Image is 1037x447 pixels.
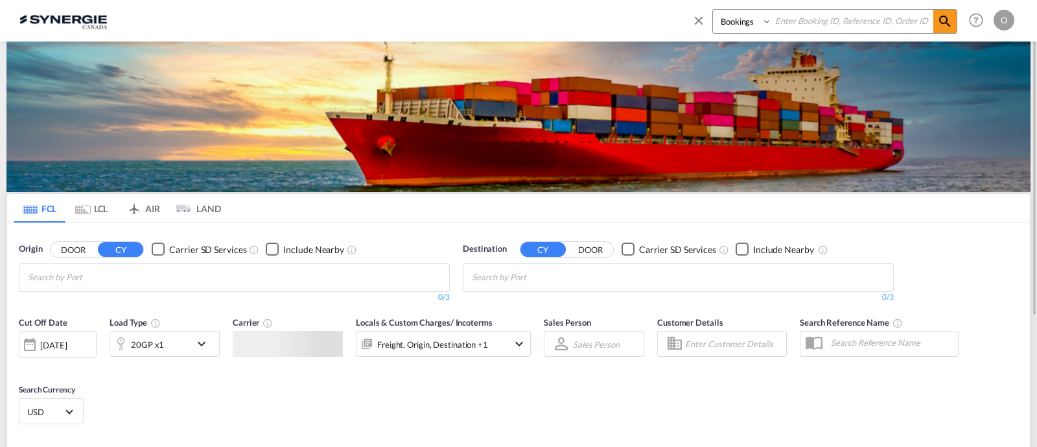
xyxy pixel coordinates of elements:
[356,317,493,328] span: Locals & Custom Charges
[753,243,814,256] div: Include Nearby
[19,317,67,328] span: Cut Off Date
[98,242,143,257] button: CY
[692,13,706,27] md-icon: icon-close
[28,267,151,288] input: Chips input.
[40,339,67,351] div: [DATE]
[377,335,488,354] div: Freight Origin Destination Factory Stuffing
[65,194,117,223] md-tab-item: LCL
[19,385,75,394] span: Search Currency
[110,331,220,357] div: 20GP x1icon-chevron-down
[169,194,221,223] md-tab-item: LAND
[933,10,957,33] span: icon-magnify
[824,333,958,352] input: Search Reference Name
[692,9,712,40] span: icon-close
[126,201,142,211] md-icon: icon-airplane
[117,194,169,223] md-tab-item: AIR
[131,335,164,354] div: 20GP x1
[685,334,782,354] input: Enter Customer Details
[26,402,76,421] md-select: Select Currency: $ USDUnited States Dollar
[892,318,903,328] md-icon: Your search will be saved by the below given name
[639,243,716,256] div: Carrier SD Services
[19,292,450,303] div: 0/3
[719,245,729,255] md-icon: Unchecked: Search for CY (Container Yard) services for all selected carriers.Checked : Search for...
[194,336,216,352] md-icon: icon-chevron-down
[470,264,600,288] md-chips-wrap: Chips container with autocompletion. Enter the text area, type text to search, and then use the u...
[169,243,246,256] div: Carrier SD Services
[657,317,723,328] span: Customer Details
[520,242,566,257] button: CY
[152,243,246,256] md-checkbox: Checkbox No Ink
[965,9,987,31] span: Help
[568,242,613,257] button: DOOR
[19,331,97,358] div: [DATE]
[51,242,96,257] button: DOOR
[965,9,994,32] div: Help
[994,10,1014,30] div: O
[249,245,259,255] md-icon: Unchecked: Search for CY (Container Yard) services for all selected carriers.Checked : Search for...
[450,317,493,328] span: / Incoterms
[233,317,273,328] span: Carrier
[19,243,42,256] span: Origin
[19,6,107,35] img: 1f56c880d42311ef80fc7dca854c8e59.png
[544,317,591,328] span: Sales Person
[572,335,621,354] md-select: Sales Person
[150,318,161,328] md-icon: icon-information-outline
[283,243,344,256] div: Include Nearby
[772,10,933,32] input: Enter Booking ID, Reference ID, Order ID
[266,243,344,256] md-checkbox: Checkbox No Ink
[472,267,595,288] input: Chips input.
[622,243,716,256] md-checkbox: Checkbox No Ink
[347,245,357,255] md-icon: Unchecked: Ignores neighbouring ports when fetching rates.Checked : Includes neighbouring ports w...
[356,331,531,357] div: Freight Origin Destination Factory Stuffingicon-chevron-down
[736,243,814,256] md-checkbox: Checkbox No Ink
[937,14,953,29] md-icon: icon-magnify
[14,194,65,223] md-tab-item: FCL
[14,194,221,223] md-pagination-wrapper: Use the left and right arrow keys to navigate between tabs
[262,318,273,328] md-icon: The selected Trucker/Carrierwill be displayed in the rate results If the rates are from another f...
[110,317,161,328] span: Load Type
[27,406,64,418] span: USD
[463,243,507,256] span: Destination
[6,42,1031,192] img: LCL+%26+FCL+BACKGROUND.png
[463,292,894,303] div: 0/3
[800,317,903,328] span: Search Reference Name
[19,357,29,374] md-datepicker: Select
[818,245,828,255] md-icon: Unchecked: Ignores neighbouring ports when fetching rates.Checked : Includes neighbouring ports w...
[511,336,527,352] md-icon: icon-chevron-down
[26,264,156,288] md-chips-wrap: Chips container with autocompletion. Enter the text area, type text to search, and then use the u...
